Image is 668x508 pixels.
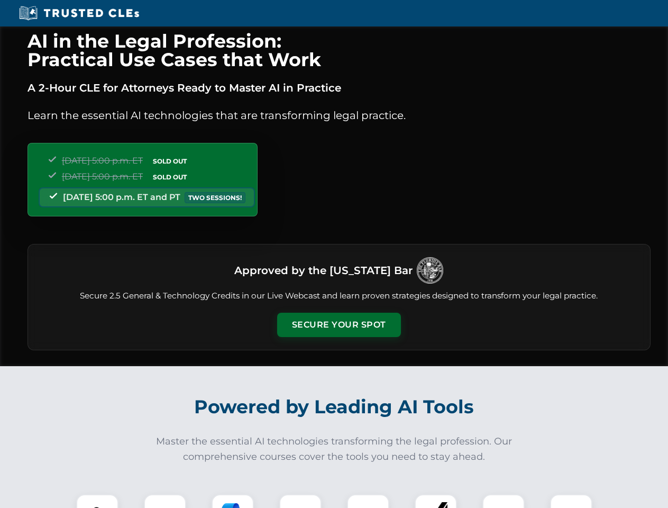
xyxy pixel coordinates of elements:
h2: Powered by Leading AI Tools [41,388,627,425]
span: SOLD OUT [149,156,190,167]
h1: AI in the Legal Profession: Practical Use Cases that Work [28,32,651,69]
h3: Approved by the [US_STATE] Bar [234,261,413,280]
img: Trusted CLEs [16,5,142,21]
span: SOLD OUT [149,171,190,183]
p: Master the essential AI technologies transforming the legal profession. Our comprehensive courses... [149,434,519,465]
button: Secure Your Spot [277,313,401,337]
span: [DATE] 5:00 p.m. ET [62,156,143,166]
span: [DATE] 5:00 p.m. ET [62,171,143,182]
p: A 2-Hour CLE for Attorneys Ready to Master AI in Practice [28,79,651,96]
p: Secure 2.5 General & Technology Credits in our Live Webcast and learn proven strategies designed ... [41,290,637,302]
p: Learn the essential AI technologies that are transforming legal practice. [28,107,651,124]
img: Logo [417,257,443,284]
